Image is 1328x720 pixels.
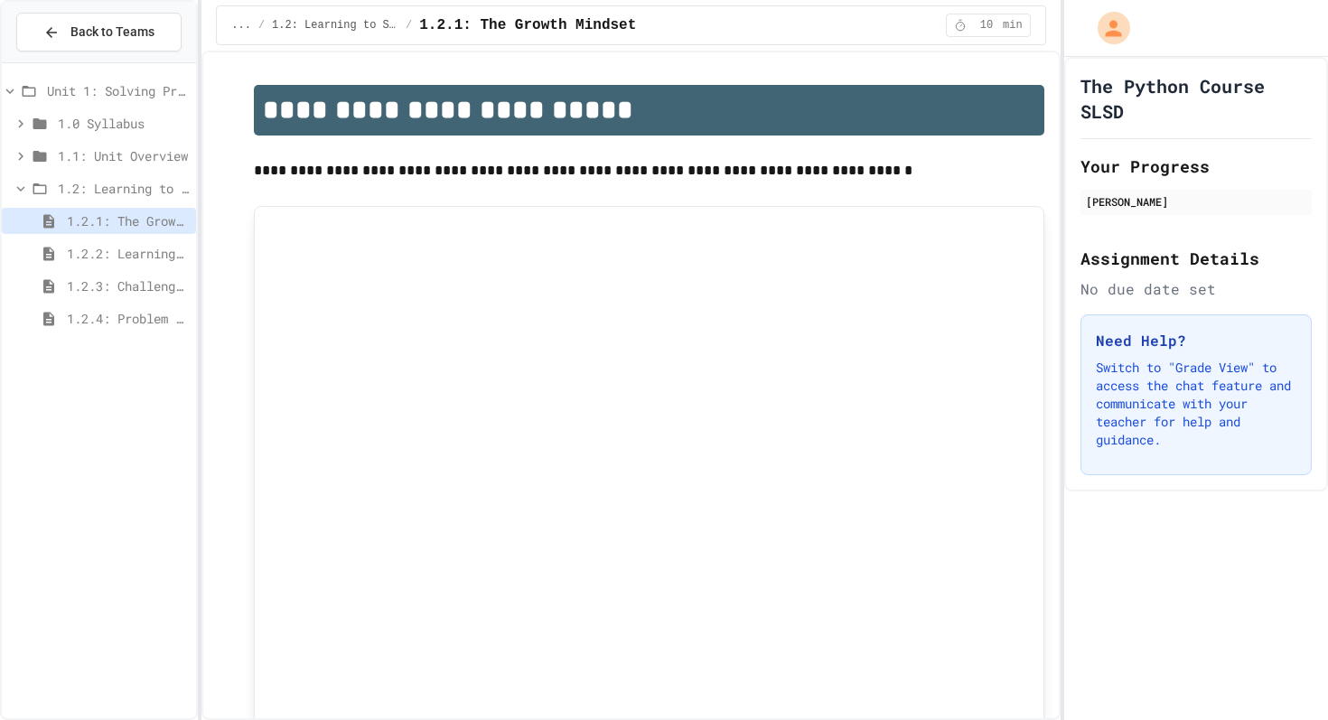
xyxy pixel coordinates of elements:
span: 1.2.1: The Growth Mindset [419,14,636,36]
span: ... [231,18,251,33]
span: 1.0 Syllabus [58,114,189,133]
span: Unit 1: Solving Problems in Computer Science [47,81,189,100]
span: 1.2.1: The Growth Mindset [67,211,189,230]
h2: Your Progress [1080,154,1312,179]
p: Switch to "Grade View" to access the chat feature and communicate with your teacher for help and ... [1096,359,1296,449]
h1: The Python Course SLSD [1080,73,1312,124]
h3: Need Help? [1096,330,1296,351]
h2: Assignment Details [1080,246,1312,271]
span: / [258,18,265,33]
span: 1.1: Unit Overview [58,146,189,165]
span: 10 [972,18,1001,33]
span: 1.2.4: Problem Solving Practice [67,309,189,328]
div: My Account [1079,7,1135,49]
span: 1.2: Learning to Solve Hard Problems [58,179,189,198]
span: min [1003,18,1023,33]
button: Back to Teams [16,13,182,51]
div: [PERSON_NAME] [1086,193,1306,210]
span: 1.2.2: Learning to Solve Hard Problems [67,244,189,263]
span: 1.2: Learning to Solve Hard Problems [272,18,398,33]
span: 1.2.3: Challenge Problem - The Bridge [67,276,189,295]
span: Back to Teams [70,23,154,42]
span: / [406,18,412,33]
div: No due date set [1080,278,1312,300]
